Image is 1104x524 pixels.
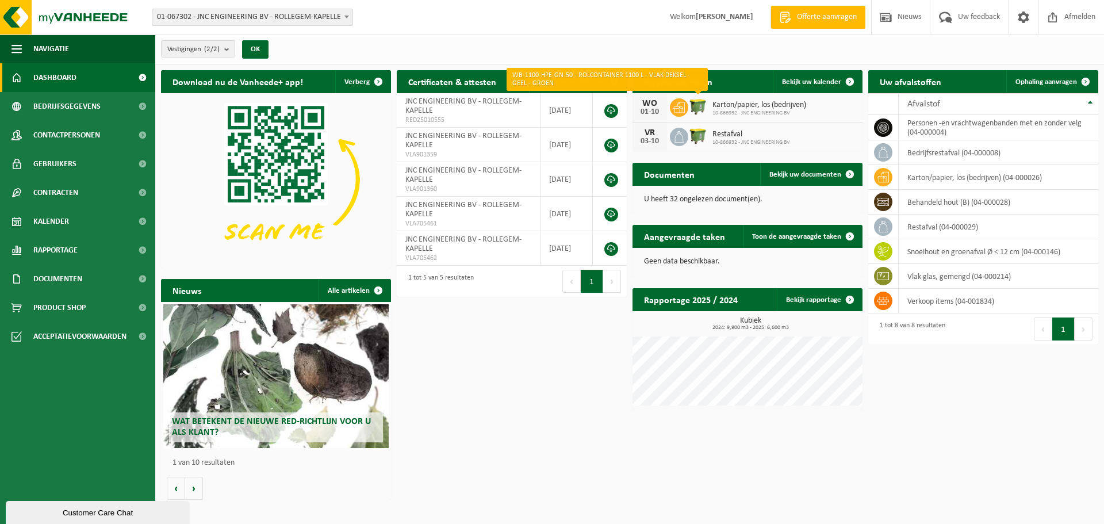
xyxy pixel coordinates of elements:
td: personen -en vrachtwagenbanden met en zonder velg (04-000004) [899,115,1098,140]
button: Volgende [185,477,203,500]
button: Previous [1034,318,1052,341]
span: VLA901359 [405,150,531,159]
span: Dashboard [33,63,76,92]
img: WB-1100-HPE-GN-50 [688,97,708,116]
span: 01-067302 - JNC ENGINEERING BV - ROLLEGEM-KAPELLE [152,9,353,26]
button: Vestigingen(2/2) [161,40,235,58]
span: Product Shop [33,293,86,322]
span: Toon de aangevraagde taken [752,233,841,240]
span: VLA705461 [405,219,531,228]
a: Bekijk uw certificaten [529,70,626,93]
h2: Aangevraagde taken [632,225,737,247]
td: [DATE] [540,231,593,266]
a: Ophaling aanvragen [1006,70,1097,93]
span: Bedrijfsgegevens [33,92,101,121]
span: VLA705462 [405,254,531,263]
span: Bekijk uw certificaten [538,78,605,86]
span: 10-866932 - JNC ENGINEERING BV [712,110,806,117]
strong: [PERSON_NAME] [696,13,753,21]
span: Navigatie [33,35,69,63]
div: VR [638,128,661,137]
td: [DATE] [540,197,593,231]
a: Wat betekent de nieuwe RED-richtlijn voor u als klant? [163,304,389,448]
td: behandeld hout (B) (04-000028) [899,190,1098,215]
td: vlak glas, gemengd (04-000214) [899,264,1098,289]
span: Acceptatievoorwaarden [33,322,126,351]
td: verkoop items (04-001834) [899,289,1098,313]
button: Verberg [335,70,390,93]
count: (2/2) [204,45,220,53]
button: OK [242,40,269,59]
h2: Rapportage 2025 / 2024 [632,288,749,311]
div: 1 tot 8 van 8 resultaten [874,316,945,342]
button: Previous [562,270,581,293]
p: Geen data beschikbaar. [644,258,851,266]
span: Contactpersonen [33,121,100,150]
td: [DATE] [540,162,593,197]
td: snoeihout en groenafval Ø < 12 cm (04-000146) [899,239,1098,264]
span: 01-067302 - JNC ENGINEERING BV - ROLLEGEM-KAPELLE [152,9,352,25]
td: restafval (04-000029) [899,215,1098,239]
td: [DATE] [540,128,593,162]
span: Verberg [344,78,370,86]
button: Next [1075,318,1092,341]
span: JNC ENGINEERING BV - ROLLEGEM-KAPELLE [405,235,522,253]
td: karton/papier, los (bedrijven) (04-000026) [899,165,1098,190]
a: Offerte aanvragen [770,6,865,29]
span: 10-866932 - JNC ENGINEERING BV [712,139,790,146]
span: JNC ENGINEERING BV - ROLLEGEM-KAPELLE [405,97,522,115]
span: Bekijk uw kalender [782,78,841,86]
button: Vorige [167,477,185,500]
span: JNC ENGINEERING BV - ROLLEGEM-KAPELLE [405,201,522,219]
button: 1 [1052,318,1075,341]
h3: Kubiek [638,317,862,331]
span: Rapportage [33,236,78,265]
a: Bekijk uw kalender [773,70,861,93]
p: U heeft 32 ongelezen document(en). [644,196,851,204]
div: 1 tot 5 van 5 resultaten [402,269,474,294]
h2: Nieuws [161,279,213,301]
span: Afvalstof [907,100,940,109]
h2: Documenten [632,163,706,185]
h2: Download nu de Vanheede+ app! [161,70,315,93]
td: bedrijfsrestafval (04-000008) [899,140,1098,165]
a: Toon de aangevraagde taken [743,225,861,248]
div: 03-10 [638,137,661,146]
a: Bekijk uw documenten [760,163,861,186]
iframe: chat widget [6,499,192,524]
div: WO [638,99,661,108]
div: 01-10 [638,108,661,116]
span: Kalender [33,207,69,236]
span: Bekijk uw documenten [769,171,841,178]
span: Contracten [33,178,78,207]
span: JNC ENGINEERING BV - ROLLEGEM-KAPELLE [405,132,522,150]
span: Restafval [712,130,790,139]
h2: Ingeplande taken [632,70,724,93]
span: VLA901360 [405,185,531,194]
a: Alle artikelen [319,279,390,302]
span: Ophaling aanvragen [1015,78,1077,86]
span: RED25010555 [405,116,531,125]
span: Vestigingen [167,41,220,58]
a: Bekijk rapportage [777,288,861,311]
span: Wat betekent de nieuwe RED-richtlijn voor u als klant? [172,417,371,437]
p: 1 van 10 resultaten [172,459,385,467]
span: Karton/papier, los (bedrijven) [712,101,806,110]
span: 2024: 9,900 m3 - 2025: 6,600 m3 [638,325,862,331]
h2: Uw afvalstoffen [868,70,953,93]
td: [DATE] [540,93,593,128]
h2: Certificaten & attesten [397,70,508,93]
span: Documenten [33,265,82,293]
button: Next [603,270,621,293]
img: WB-1100-HPE-GN-50 [688,126,708,146]
img: Download de VHEPlus App [161,93,391,266]
span: JNC ENGINEERING BV - ROLLEGEM-KAPELLE [405,166,522,184]
span: Gebruikers [33,150,76,178]
button: 1 [581,270,603,293]
span: Offerte aanvragen [794,12,860,23]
